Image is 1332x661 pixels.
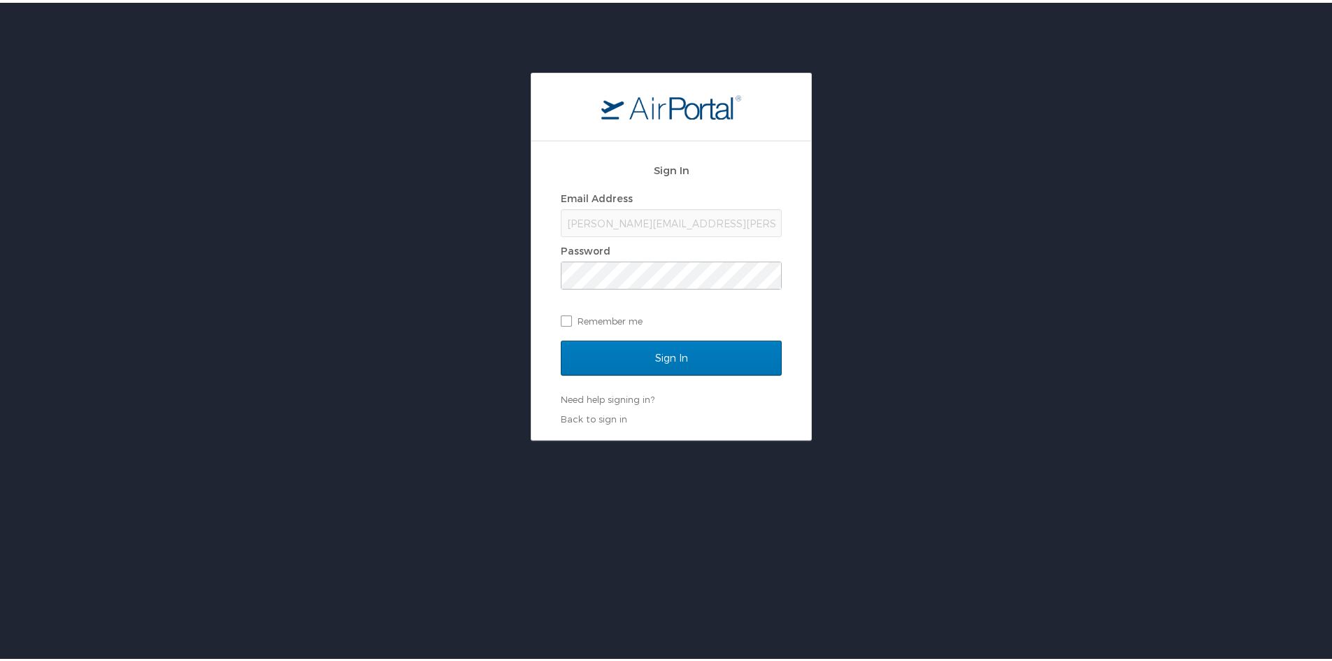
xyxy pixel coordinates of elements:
[561,242,610,254] label: Password
[561,338,782,373] input: Sign In
[561,308,782,329] label: Remember me
[601,92,741,117] img: logo
[561,190,633,201] label: Email Address
[561,159,782,176] h2: Sign In
[561,411,627,422] a: Back to sign in
[561,391,654,402] a: Need help signing in?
